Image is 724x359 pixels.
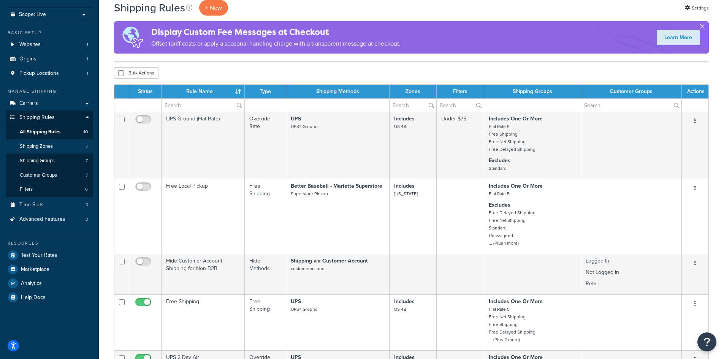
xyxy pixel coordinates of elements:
td: Hide Customer Account Shipping for Non-B2B [162,254,245,294]
strong: Excludes [489,157,510,164]
li: All Shipping Rules [6,125,93,139]
span: 1 [87,56,88,62]
span: Pickup Locations [19,70,59,77]
span: Test Your Rates [21,252,57,259]
small: Free Delayed Shipping Free Net Shipping Standard Unassigned ... (Plus 1 more) [489,209,535,247]
span: 1 [87,41,88,48]
th: Status [129,85,162,98]
li: Shipping Zones [6,139,93,153]
a: Carriers [6,96,93,111]
li: Filters [6,182,93,196]
small: US 48 [394,306,406,313]
span: 7 [86,143,88,150]
h4: Display Custom Fee Messages at Checkout [151,26,401,38]
p: Retail [586,280,677,288]
small: Flat Rate 5 Free Shipping Free Net Shipping Free Delayed Shipping [489,123,535,153]
span: 7 [86,158,88,164]
a: Settings [685,3,709,13]
span: All Shipping Rules [20,129,60,135]
strong: Includes [394,182,415,190]
span: Time Slots [19,202,44,208]
span: Websites [19,41,41,48]
span: Scope: Live [19,11,46,18]
td: Hide Methods [245,254,286,294]
strong: UPS [291,297,301,305]
small: Superstore Pickup [291,190,328,197]
small: customeraccount [291,265,326,272]
div: Basic Setup [6,30,93,36]
span: Help Docs [21,294,46,301]
a: Websites 1 [6,38,93,52]
button: Bulk Actions [114,67,158,79]
th: Filters [437,85,484,98]
button: Open Resource Center [697,332,716,351]
strong: Excludes [489,201,510,209]
a: Origins 1 [6,52,93,66]
td: Free Shipping [162,294,245,350]
p: Offset tariff costs or apply a seasonal handling charge with a transparent message at checkout. [151,38,401,49]
td: Logged In [581,254,682,294]
span: Advanced Features [19,216,65,223]
th: Type [245,85,286,98]
a: Advanced Features 3 [6,212,93,226]
span: Shipping Groups [20,158,55,164]
a: Test Your Rates [6,248,93,262]
a: Shipping Zones 7 [6,139,93,153]
small: Flat Rate 5 [489,190,510,197]
strong: Includes One Or More [489,182,543,190]
input: Search [390,99,437,112]
a: Shipping Groups 7 [6,154,93,168]
li: Advanced Features [6,212,93,226]
a: All Shipping Rules 10 [6,125,93,139]
span: 6 [85,186,88,193]
small: UPS® Ground [291,123,318,130]
li: Websites [6,38,93,52]
a: Pickup Locations 1 [6,66,93,81]
a: Learn More [657,30,700,45]
a: Marketplace [6,263,93,276]
th: Actions [682,85,708,98]
strong: UPS [291,115,301,123]
li: Shipping Rules [6,111,93,197]
a: Analytics [6,277,93,290]
div: Manage Shipping [6,88,93,95]
td: Override Rate [245,112,286,179]
td: Free Shipping [245,294,286,350]
strong: Includes One Or More [489,297,543,305]
input: Search [437,99,484,112]
div: Resources [6,240,93,247]
a: Help Docs [6,291,93,304]
input: Search [162,99,244,112]
li: Origins [6,52,93,66]
li: Time Slots [6,198,93,212]
li: Pickup Locations [6,66,93,81]
li: Customer Groups [6,168,93,182]
span: Shipping Zones [20,143,53,150]
span: Filters [20,186,33,193]
strong: Better Baseball - Marietta Superstore [291,182,382,190]
a: Filters 6 [6,182,93,196]
span: Analytics [21,280,42,287]
input: Search [581,99,681,112]
span: Customer Groups [20,172,57,179]
img: duties-banner-06bc72dcb5fe05cb3f9472aba00be2ae8eb53ab6f0d8bb03d382ba314ac3c341.png [114,21,151,54]
th: Rule Name : activate to sort column ascending [162,85,245,98]
span: 0 [86,202,88,208]
small: Flat Rate 5 Free Net Shipping Free Shipping Free Delayed Shipping ... (Plus 2 more) [489,306,535,343]
th: Shipping Groups [484,85,581,98]
li: Shipping Groups [6,154,93,168]
span: Marketplace [21,266,49,273]
th: Zones [390,85,437,98]
span: 7 [86,172,88,179]
td: UPS Ground (Flat Rate) [162,112,245,179]
span: Shipping Rules [19,114,55,121]
small: US 48 [394,123,406,130]
span: Carriers [19,100,38,107]
td: Free Shipping [245,179,286,254]
small: Standard [489,165,507,172]
h1: Shipping Rules [114,0,185,15]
